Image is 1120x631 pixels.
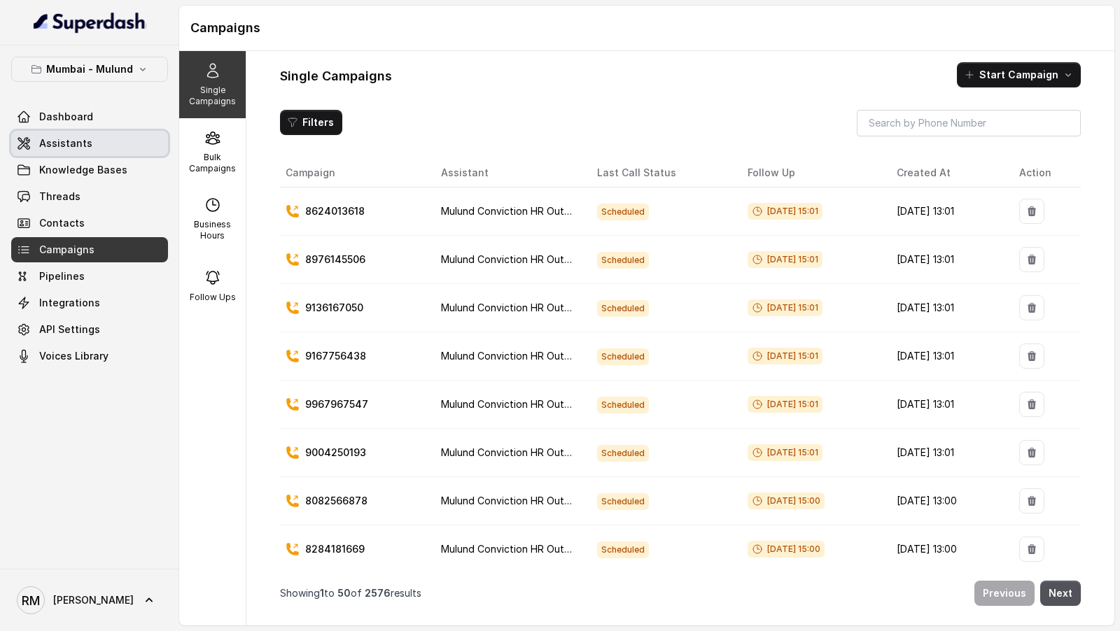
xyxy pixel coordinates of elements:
p: 8284181669 [305,542,365,556]
p: 9004250193 [305,446,366,460]
span: Mulund Conviction HR Outbound Assistant [441,302,640,313]
button: Filters [280,110,342,135]
span: Scheduled [597,541,649,558]
p: Single Campaigns [185,85,240,107]
span: Scheduled [597,204,649,220]
a: [PERSON_NAME] [11,581,168,620]
span: Scheduled [597,252,649,269]
span: [DATE] 15:01 [748,203,822,220]
a: Pipelines [11,264,168,289]
td: [DATE] 13:01 [885,284,1008,332]
p: Business Hours [185,219,240,241]
span: Mulund Conviction HR Outbound Assistant [441,205,640,217]
p: Showing to of results [280,586,421,600]
a: Knowledge Bases [11,157,168,183]
button: Next [1040,581,1081,606]
a: API Settings [11,317,168,342]
h1: Single Campaigns [280,65,392,87]
p: 8082566878 [305,494,367,508]
a: Integrations [11,290,168,315]
p: Follow Ups [190,292,236,303]
span: Mulund Conviction HR Outbound Assistant [441,398,640,410]
a: Contacts [11,211,168,236]
span: Mulund Conviction HR Outbound Assistant [441,446,640,458]
th: Follow Up [736,159,885,187]
button: Start Campaign [957,62,1081,87]
p: Mumbai - Mulund [46,61,133,78]
th: Last Call Status [586,159,736,187]
span: [DATE] 15:01 [748,299,822,316]
span: Scheduled [597,300,649,317]
th: Created At [885,159,1008,187]
p: 9167756438 [305,349,366,363]
span: [DATE] 15:01 [748,444,822,461]
input: Search by Phone Number [857,110,1081,136]
p: 9967967547 [305,397,368,411]
span: [DATE] 15:01 [748,251,822,268]
p: 8976145506 [305,253,365,267]
a: Campaigns [11,237,168,262]
a: Voices Library [11,343,168,369]
p: 9136167050 [305,301,363,315]
span: [DATE] 15:01 [748,396,822,413]
td: [DATE] 13:00 [885,525,1008,574]
span: Scheduled [597,493,649,510]
th: Action [1008,159,1081,187]
a: Assistants [11,131,168,156]
span: Scheduled [597,348,649,365]
span: [DATE] 15:01 [748,348,822,364]
a: Dashboard [11,104,168,129]
p: Bulk Campaigns [185,152,240,174]
span: Mulund Conviction HR Outbound Assistant [441,350,640,362]
nav: Pagination [280,572,1081,614]
th: Assistant [430,159,586,187]
span: [DATE] 15:00 [748,492,825,509]
p: 8624013618 [305,204,365,218]
a: Threads [11,184,168,209]
span: 2576 [365,587,391,599]
span: Mulund Conviction HR Outbound Assistant [441,543,640,555]
td: [DATE] 13:01 [885,187,1008,236]
button: Mumbai - Mulund [11,57,168,82]
span: Mulund Conviction HR Outbound Assistant [441,495,640,506]
td: [DATE] 13:01 [885,332,1008,381]
td: [DATE] 13:01 [885,429,1008,477]
h1: Campaigns [190,17,1103,39]
span: Mulund Conviction HR Outbound Assistant [441,253,640,265]
td: [DATE] 13:00 [885,477,1008,525]
th: Campaign [280,159,430,187]
span: 1 [320,587,324,599]
span: Scheduled [597,445,649,462]
span: [DATE] 15:00 [748,541,825,558]
img: light.svg [34,11,146,34]
td: [DATE] 13:01 [885,381,1008,429]
span: 50 [337,587,351,599]
button: Previous [974,581,1035,606]
span: Scheduled [597,397,649,413]
td: [DATE] 13:01 [885,236,1008,284]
